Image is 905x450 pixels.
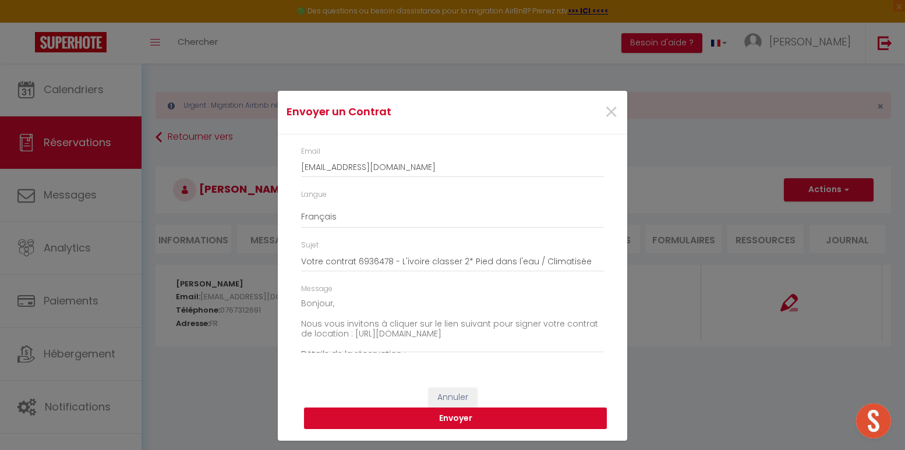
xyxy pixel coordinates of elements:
[301,240,319,251] label: Sujet
[429,388,477,408] button: Annuler
[301,146,320,157] label: Email
[304,408,607,430] button: Envoyer
[604,95,618,130] span: ×
[856,403,891,438] div: Ouvrir le chat
[301,189,327,200] label: Langue
[604,100,618,125] button: Close
[301,284,333,295] label: Message
[287,104,503,120] h4: Envoyer un Contrat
